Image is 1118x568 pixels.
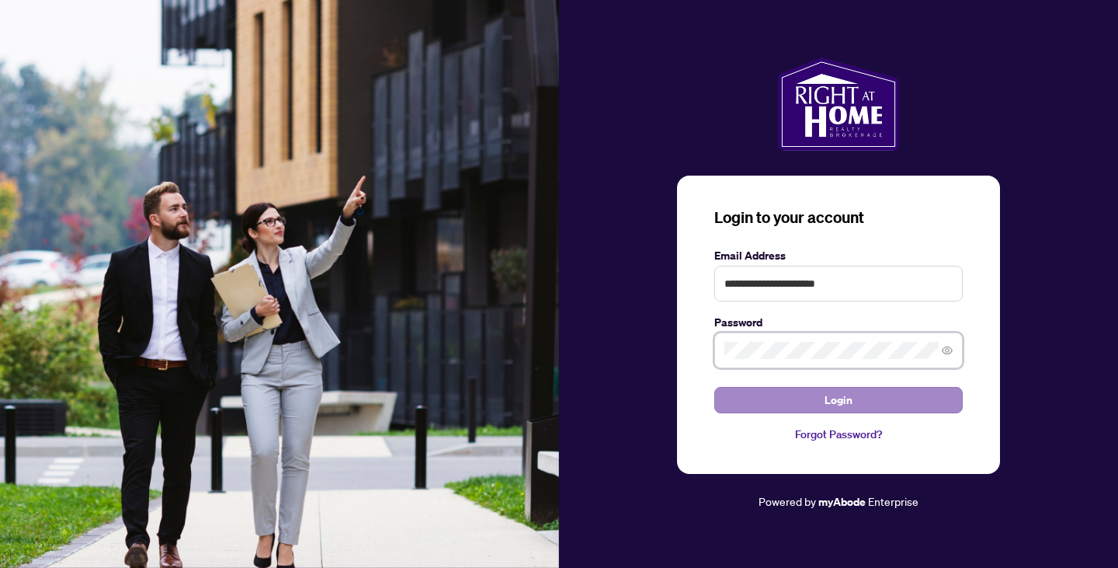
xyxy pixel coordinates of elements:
span: eye [942,345,953,356]
a: myAbode [818,493,866,511]
span: Login [825,388,852,413]
span: Enterprise [868,494,918,508]
h3: Login to your account [714,207,963,228]
img: ma-logo [778,57,898,151]
a: Forgot Password? [714,426,963,443]
button: Login [714,387,963,413]
label: Password [714,314,963,331]
label: Email Address [714,247,963,264]
span: Powered by [759,494,816,508]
